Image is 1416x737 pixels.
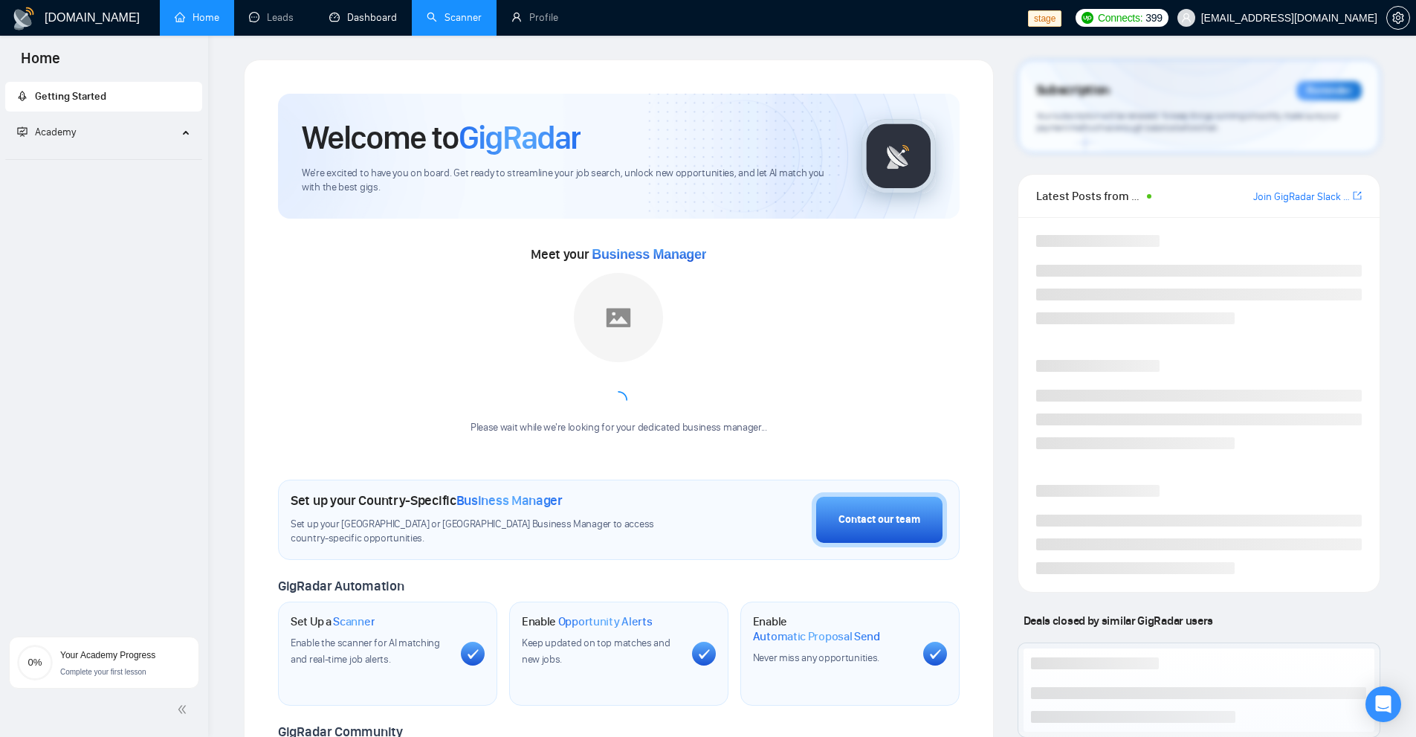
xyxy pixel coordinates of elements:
[17,657,53,667] span: 0%
[1386,6,1410,30] button: setting
[522,637,670,666] span: Keep updated on top matches and new jobs.
[177,702,192,717] span: double-left
[1082,12,1093,24] img: upwork-logo.png
[35,90,106,103] span: Getting Started
[609,390,628,410] span: loading
[812,492,947,547] button: Contact our team
[511,11,558,24] a: userProfile
[1036,187,1142,205] span: Latest Posts from the GigRadar Community
[838,512,920,528] div: Contact our team
[1028,10,1061,27] span: stage
[9,48,72,79] span: Home
[5,153,202,163] li: Academy Homepage
[1018,608,1219,634] span: Deals closed by similar GigRadar users
[522,614,653,629] h1: Enable
[17,126,76,138] span: Academy
[291,614,375,629] h1: Set Up a
[291,637,440,666] span: Enable the scanner for AI matching and real-time job alerts.
[462,421,776,435] div: Please wait while we're looking for your dedicated business manager...
[1098,10,1142,26] span: Connects:
[753,651,879,664] span: Never miss any opportunities.
[333,614,375,629] span: Scanner
[1386,12,1410,24] a: setting
[1145,10,1162,26] span: 399
[175,11,219,24] a: homeHome
[574,273,663,362] img: placeholder.png
[456,492,563,509] span: Business Manager
[1296,81,1362,100] div: Reminder
[1036,110,1339,134] span: Your subscription will be renewed. To keep things running smoothly, make sure your payment method...
[329,11,397,24] a: dashboardDashboard
[1353,190,1362,202] span: export
[302,167,838,195] span: We're excited to have you on board. Get ready to streamline your job search, unlock new opportuni...
[12,7,36,30] img: logo
[558,614,653,629] span: Opportunity Alerts
[5,82,202,112] li: Getting Started
[531,246,706,263] span: Meet your
[249,11,300,24] a: messageLeads
[60,650,155,660] span: Your Academy Progress
[1353,189,1362,203] a: export
[592,247,706,262] span: Business Manager
[861,119,936,193] img: gigradar-logo.png
[302,118,581,158] h1: Welcome to
[291,492,563,509] h1: Set up your Country-Specific
[753,629,880,644] span: Automatic Proposal Send
[427,11,482,24] a: searchScanner
[1036,78,1110,103] span: Subscription
[1181,13,1192,23] span: user
[17,91,28,101] span: rocket
[459,118,581,158] span: GigRadar
[278,578,404,594] span: GigRadar Automation
[35,126,76,138] span: Academy
[753,614,911,643] h1: Enable
[60,668,146,676] span: Complete your first lesson
[17,126,28,137] span: fund-projection-screen
[1365,686,1401,722] div: Open Intercom Messenger
[1253,189,1350,205] a: Join GigRadar Slack Community
[291,518,685,546] span: Set up your [GEOGRAPHIC_DATA] or [GEOGRAPHIC_DATA] Business Manager to access country-specific op...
